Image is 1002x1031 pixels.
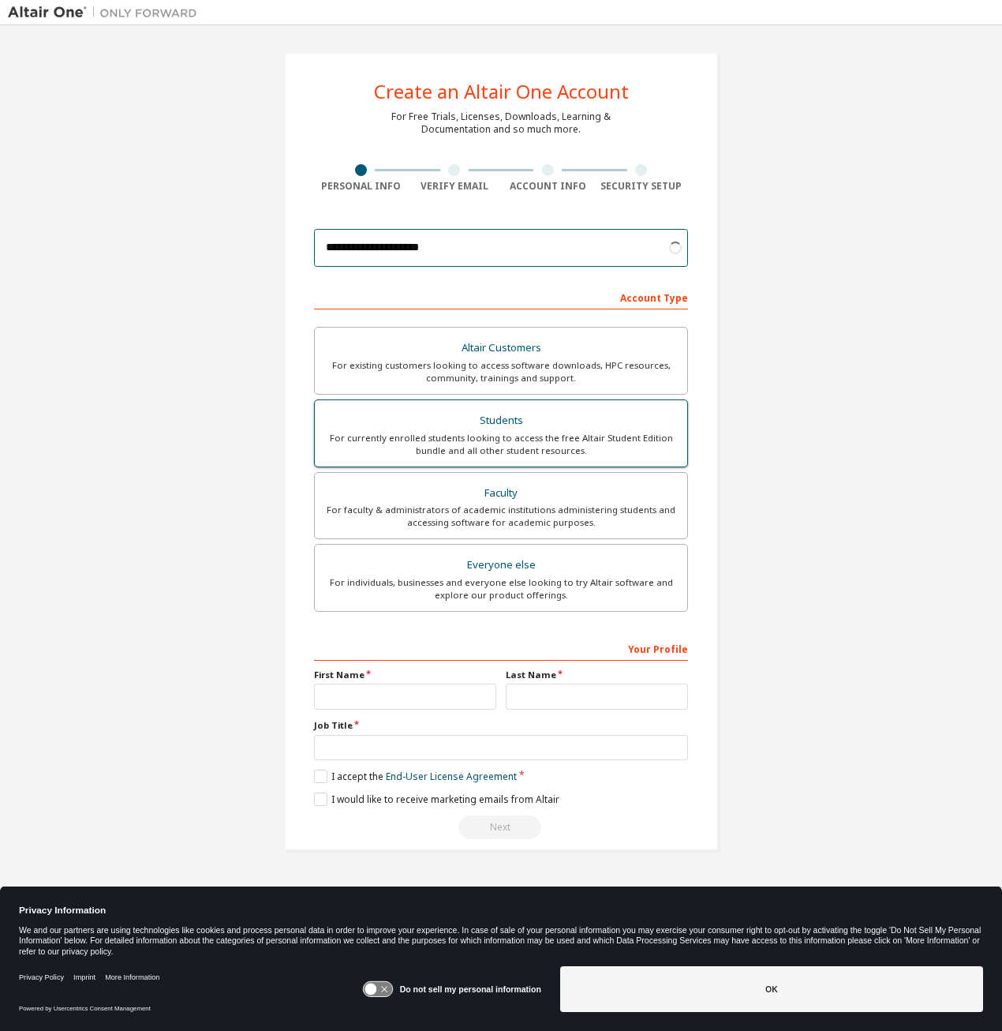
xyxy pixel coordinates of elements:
div: Please wait while checking email ... [314,815,688,839]
div: Account Type [314,284,688,309]
div: Security Setup [595,180,689,193]
div: Account Info [501,180,595,193]
div: For existing customers looking to access software downloads, HPC resources, community, trainings ... [324,359,678,384]
img: Altair One [8,5,205,21]
label: I would like to receive marketing emails from Altair [314,793,559,806]
div: Altair Customers [324,337,678,359]
div: For individuals, businesses and everyone else looking to try Altair software and explore our prod... [324,576,678,602]
label: First Name [314,669,496,681]
div: Personal Info [314,180,408,193]
div: For Free Trials, Licenses, Downloads, Learning & Documentation and so much more. [391,111,611,136]
label: Job Title [314,719,688,732]
div: Everyone else [324,554,678,576]
div: For currently enrolled students looking to access the free Altair Student Edition bundle and all ... [324,432,678,457]
label: I accept the [314,770,517,783]
div: For faculty & administrators of academic institutions administering students and accessing softwa... [324,504,678,529]
a: End-User License Agreement [386,770,517,783]
div: Your Profile [314,635,688,661]
div: Verify Email [408,180,502,193]
div: Faculty [324,482,678,504]
label: Last Name [506,669,688,681]
div: Create an Altair One Account [374,82,629,101]
div: Students [324,410,678,432]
